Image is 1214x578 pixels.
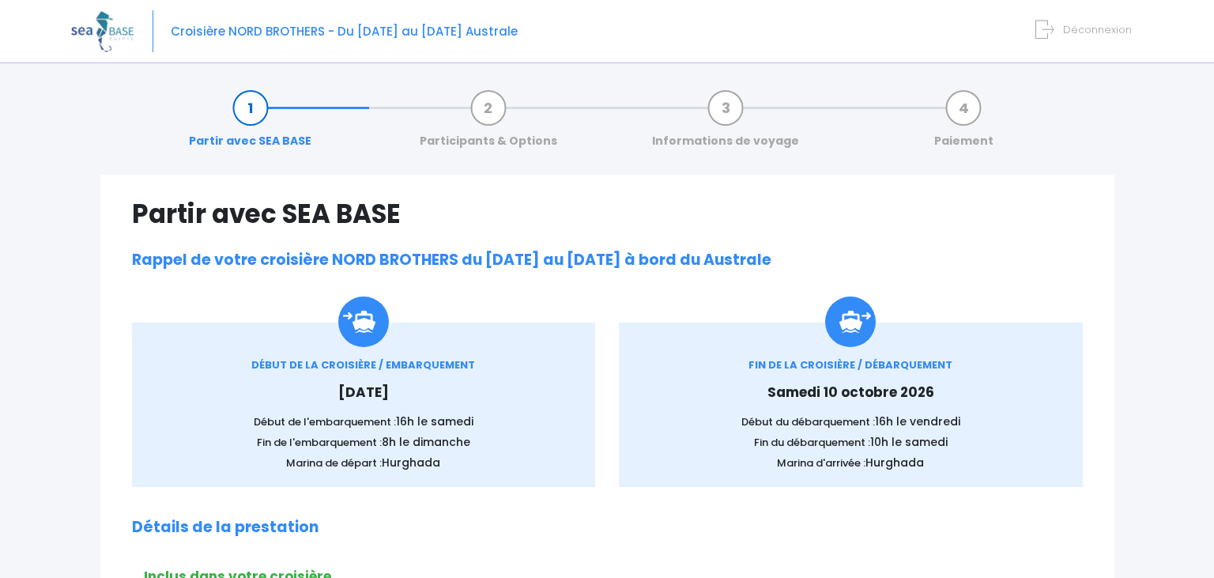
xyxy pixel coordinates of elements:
[338,297,389,347] img: Icon_embarquement.svg
[412,100,565,149] a: Participants & Options
[767,383,934,402] span: Samedi 10 octobre 2026
[644,100,807,149] a: Informations de voyage
[132,519,1083,537] h2: Détails de la prestation
[132,251,1083,270] h2: Rappel de votre croisière NORD BROTHERS du [DATE] au [DATE] à bord du Australe
[156,455,572,471] p: Marina de départ :
[382,434,470,450] span: 8h le dimanche
[338,383,389,402] span: [DATE]
[643,434,1059,451] p: Fin du débarquement :
[643,414,1059,430] p: Début du débarquement :
[1063,22,1132,37] span: Déconnexion
[382,455,440,470] span: Hurghada
[825,297,876,347] img: icon_debarquement.svg
[251,357,475,372] span: DÉBUT DE LA CROISIÈRE / EMBARQUEMENT
[643,455,1059,471] p: Marina d'arrivée :
[865,455,924,470] span: Hurghada
[171,23,518,40] span: Croisière NORD BROTHERS - Du [DATE] au [DATE] Australe
[181,100,319,149] a: Partir avec SEA BASE
[870,434,948,450] span: 10h le samedi
[396,414,473,429] span: 16h le samedi
[926,100,1001,149] a: Paiement
[156,414,572,430] p: Début de l'embarquement :
[875,414,960,429] span: 16h le vendredi
[156,434,572,451] p: Fin de l'embarquement :
[132,198,1083,229] h1: Partir avec SEA BASE
[748,357,952,372] span: FIN DE LA CROISIÈRE / DÉBARQUEMENT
